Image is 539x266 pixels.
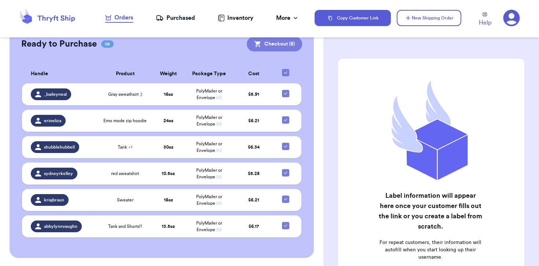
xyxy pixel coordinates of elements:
span: red sweatshirt [111,171,139,176]
span: PolyMailer or Envelope ✉️ [196,221,222,232]
h2: Ready to Purchase [21,38,97,50]
a: Purchased [156,14,195,22]
th: Product [98,65,152,83]
div: Orders [105,13,133,22]
th: Package Type [185,65,234,83]
span: erineliza [44,118,61,124]
h2: Label information will appear here once your customer fills out the link or you create a label fr... [378,190,482,232]
span: $ 6.34 [248,145,260,149]
strong: 18 oz [164,198,173,202]
a: Orders [105,13,133,23]
span: abbylynnvaughn [44,223,77,229]
span: PolyMailer or Envelope ✉️ [196,194,222,205]
span: _baileyneal [44,91,67,97]
a: Inventory [218,14,253,22]
span: Help [479,18,491,27]
span: $ 6.17 [249,224,259,229]
th: Cost [234,65,274,83]
span: Tank and Shorts!! [108,223,142,229]
span: Gray sweathsirt :) [108,91,142,97]
strong: 13.5 oz [162,224,175,229]
span: PolyMailer or Envelope ✉️ [196,168,222,179]
button: Copy Customer Link [315,10,391,26]
span: 06 [101,40,114,48]
span: sydneyrkelley [44,171,73,176]
span: $ 5.91 [248,92,259,96]
span: PolyMailer or Envelope ✉️ [196,142,222,153]
strong: 24 oz [164,119,173,123]
span: Emo mode zip hoodie [103,118,147,124]
button: New Shipping Order [397,10,461,26]
button: Checkout (6) [247,37,302,51]
span: PolyMailer or Envelope ✉️ [196,89,222,100]
strong: 10.5 oz [162,171,175,176]
strong: 30 oz [164,145,173,149]
span: Handle [31,70,48,78]
span: $ 5.28 [248,171,260,176]
span: Sweater [117,197,133,203]
a: Help [479,12,491,27]
p: For repeat customers, their information will autofill when you start looking up their username. [378,239,482,261]
span: $ 6.21 [248,198,259,202]
th: Weight [152,65,185,83]
span: $ 6.21 [248,119,259,123]
strong: 16 oz [164,92,173,96]
span: Tank [118,144,132,150]
span: PolyMailer or Envelope ✉️ [196,115,222,126]
div: More [276,14,299,22]
span: krisjbraun [44,197,64,203]
span: + 1 [128,145,132,149]
span: shubblehubbell [44,144,75,150]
